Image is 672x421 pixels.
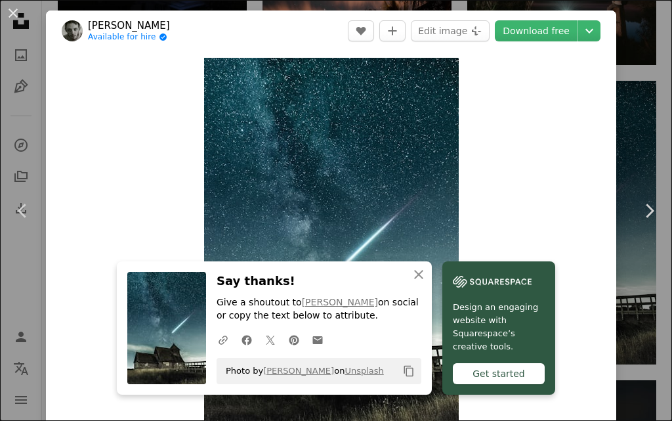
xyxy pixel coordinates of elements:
a: Share on Twitter [259,326,282,353]
a: Share on Facebook [235,326,259,353]
button: Like [348,20,374,41]
a: [PERSON_NAME] [302,297,378,307]
h3: Say thanks! [217,272,421,291]
span: Photo by on [219,361,384,382]
a: Available for hire [88,32,170,43]
span: Design an engaging website with Squarespace’s creative tools. [453,301,545,353]
img: Go to Alexander Andrews's profile [62,20,83,41]
p: Give a shoutout to on social or copy the text below to attribute. [217,296,421,322]
a: Unsplash [345,366,383,376]
button: Copy to clipboard [398,360,420,382]
a: [PERSON_NAME] [88,19,170,32]
a: Next [626,148,672,274]
button: Choose download size [578,20,600,41]
a: Design an engaging website with Squarespace’s creative tools.Get started [442,261,555,395]
img: file-1606177908946-d1eed1cbe4f5image [453,272,532,292]
div: Get started [453,363,545,384]
a: [PERSON_NAME] [263,366,334,376]
button: Add to Collection [379,20,406,41]
a: Share over email [306,326,329,353]
a: Download free [495,20,577,41]
a: Share on Pinterest [282,326,306,353]
button: Edit image [411,20,490,41]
